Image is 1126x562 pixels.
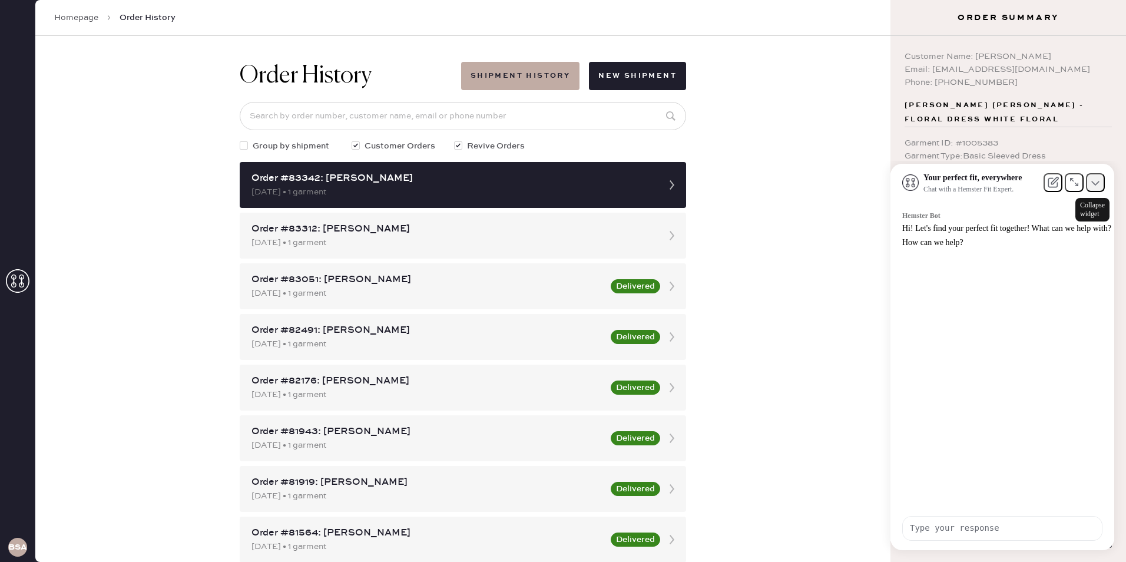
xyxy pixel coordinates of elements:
td: 1005383 [38,214,125,230]
h1: Order History [240,62,372,90]
span: [PERSON_NAME] [PERSON_NAME] - floral dress White floral [905,98,1112,127]
img: logo [518,462,605,472]
th: Customer [434,417,823,432]
div: Customer Name: [PERSON_NAME] [905,50,1112,63]
div: Order #81919: [PERSON_NAME] [251,475,604,490]
div: Shipment #108413 [38,351,1086,365]
h3: BSA [8,543,27,551]
th: Description [125,199,1038,214]
button: Delivered [611,533,660,547]
a: Homepage [54,12,98,24]
div: [DATE] • 1 garment [251,338,604,351]
div: Customer information [38,125,1086,139]
h3: Order Summary [890,12,1126,24]
button: Delivered [611,381,660,395]
button: Shipment History [461,62,579,90]
td: [DATE] [187,432,434,448]
div: [DATE] • 1 garment [251,388,604,401]
img: logo [544,272,579,308]
div: [PERSON_NAME]'s [GEOGRAPHIC_DATA] [38,365,1086,379]
td: [PERSON_NAME] [434,432,823,448]
img: logo [544,14,579,49]
input: Search by order number, customer name, email or phone number [240,102,686,130]
img: Logo [518,233,605,242]
th: Order Date [187,417,434,432]
div: Order #83051: [PERSON_NAME] [251,273,604,287]
div: Packing slip [38,79,1086,93]
div: [DATE] • 1 garment [251,490,604,503]
span: Order History [120,12,175,24]
button: Delivered [611,330,660,344]
th: ID [38,199,125,214]
div: # 89402 [PERSON_NAME] [PERSON_NAME] [EMAIL_ADDRESS][DOMAIN_NAME] [38,139,1086,181]
th: ID [38,417,187,432]
button: New Shipment [589,62,686,90]
div: Order # 83342 [38,93,1086,107]
div: [DATE] • 1 garment [251,439,604,452]
div: Orders In Shipment : [38,397,1086,411]
td: 1 [823,432,1086,448]
button: Delivered [611,279,660,293]
div: Order #82176: [PERSON_NAME] [251,374,604,388]
div: [DATE] • 1 garment [251,540,604,553]
div: Order #81564: [PERSON_NAME] [251,526,604,540]
div: [DATE] • 1 garment [251,236,653,249]
td: 1 [1038,214,1086,230]
th: QTY [1038,199,1086,214]
button: Delivered [611,431,660,445]
div: [DATE] • 1 garment [251,186,653,199]
span: Group by shipment [253,140,329,153]
div: [DATE] • 1 garment [251,287,604,300]
td: Basic Sleeved Dress - [PERSON_NAME] [PERSON_NAME] - floral dress White floral - Size: 4 [125,214,1038,230]
span: Customer Orders [365,140,435,153]
div: Order #83342: [PERSON_NAME] [251,171,653,186]
div: Garment Type : Basic Sleeved Dress [905,150,1112,163]
div: Order #83312: [PERSON_NAME] [251,222,653,236]
button: Delivered [611,482,660,496]
div: Phone: [PHONE_NUMBER] [905,76,1112,89]
th: # Garments [823,417,1086,432]
div: Email: [EMAIL_ADDRESS][DOMAIN_NAME] [905,63,1112,76]
div: Garment ID : # 1005383 [905,137,1112,150]
span: Revive Orders [467,140,525,153]
div: Order #81943: [PERSON_NAME] [251,425,604,439]
iframe: Front Chat [876,161,1126,562]
div: Order #82491: [PERSON_NAME] [251,323,604,338]
div: Shipment Summary [38,337,1086,351]
td: 83342 [38,432,187,448]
